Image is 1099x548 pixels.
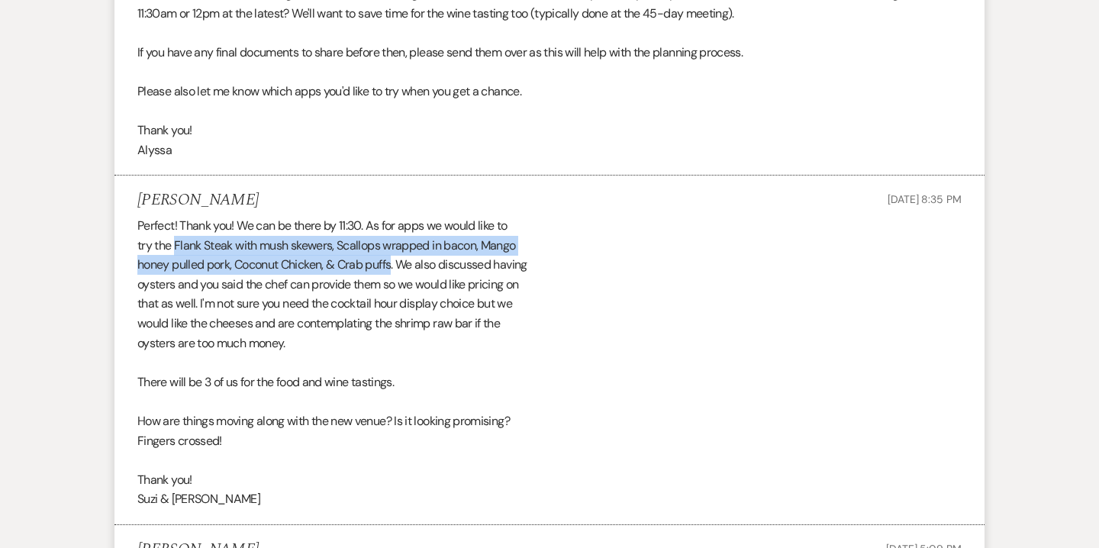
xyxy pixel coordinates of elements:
[137,191,259,210] h5: [PERSON_NAME]
[888,192,962,206] span: [DATE] 8:35 PM
[137,82,962,102] p: Please also let me know which apps you'd like to try when you get a chance.
[137,140,962,160] p: Alyssa
[137,43,962,63] p: If you have any final documents to share before then, please send them over as this will help wit...
[137,121,962,140] p: Thank you!
[137,216,962,509] div: Perfect! Thank you! We can be there by 11:30. As for apps we would like to try the Flank Steak wi...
